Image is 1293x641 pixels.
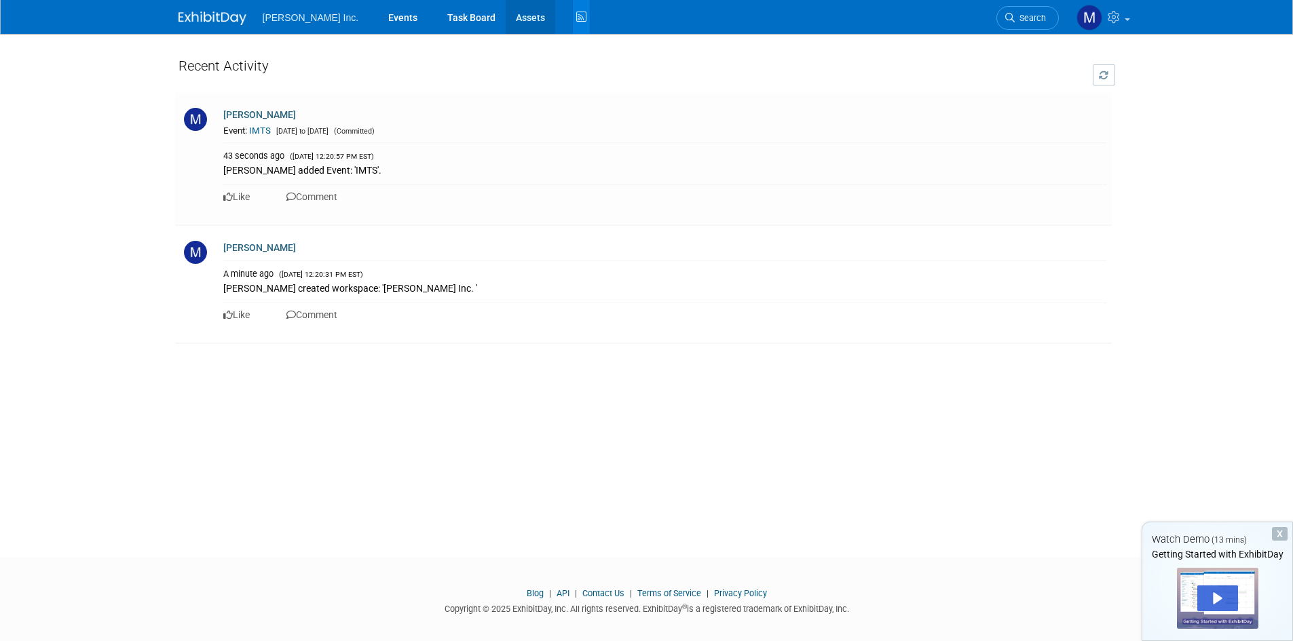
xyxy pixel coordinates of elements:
span: Search [1015,13,1046,23]
a: Contact Us [582,588,624,598]
span: | [703,588,712,598]
span: [PERSON_NAME] Inc. [263,12,359,23]
a: API [557,588,569,598]
a: Terms of Service [637,588,701,598]
a: Comment [286,309,337,320]
div: Watch Demo [1142,532,1292,547]
span: ([DATE] 12:20:31 PM EST) [276,270,363,279]
span: [DATE] to [DATE] [273,127,329,136]
img: ExhibitDay [179,12,246,25]
img: M.jpg [184,241,207,264]
span: (Committed) [331,127,375,136]
a: Privacy Policy [714,588,767,598]
a: Search [996,6,1059,30]
a: [PERSON_NAME] [223,242,296,253]
span: ([DATE] 12:20:57 PM EST) [286,152,374,161]
span: (13 mins) [1212,535,1247,545]
div: Recent Activity [179,51,1074,87]
span: | [546,588,555,598]
div: [PERSON_NAME] created workspace: '[PERSON_NAME] Inc. ' [223,280,1106,295]
a: Like [223,191,250,202]
a: Comment [286,191,337,202]
img: Morgan Matlock [1076,5,1102,31]
img: M.jpg [184,108,207,131]
div: Getting Started with ExhibitDay [1142,547,1292,561]
div: Dismiss [1272,527,1288,541]
div: [PERSON_NAME] added Event: 'IMTS'. [223,162,1106,177]
div: Play [1197,585,1238,611]
span: 43 seconds ago [223,151,284,161]
span: A minute ago [223,269,274,279]
a: IMTS [249,125,271,136]
a: [PERSON_NAME] [223,109,296,120]
sup: ® [682,603,687,610]
span: | [626,588,635,598]
a: Like [223,309,250,320]
span: | [571,588,580,598]
a: Blog [527,588,544,598]
span: Event: [223,125,247,136]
